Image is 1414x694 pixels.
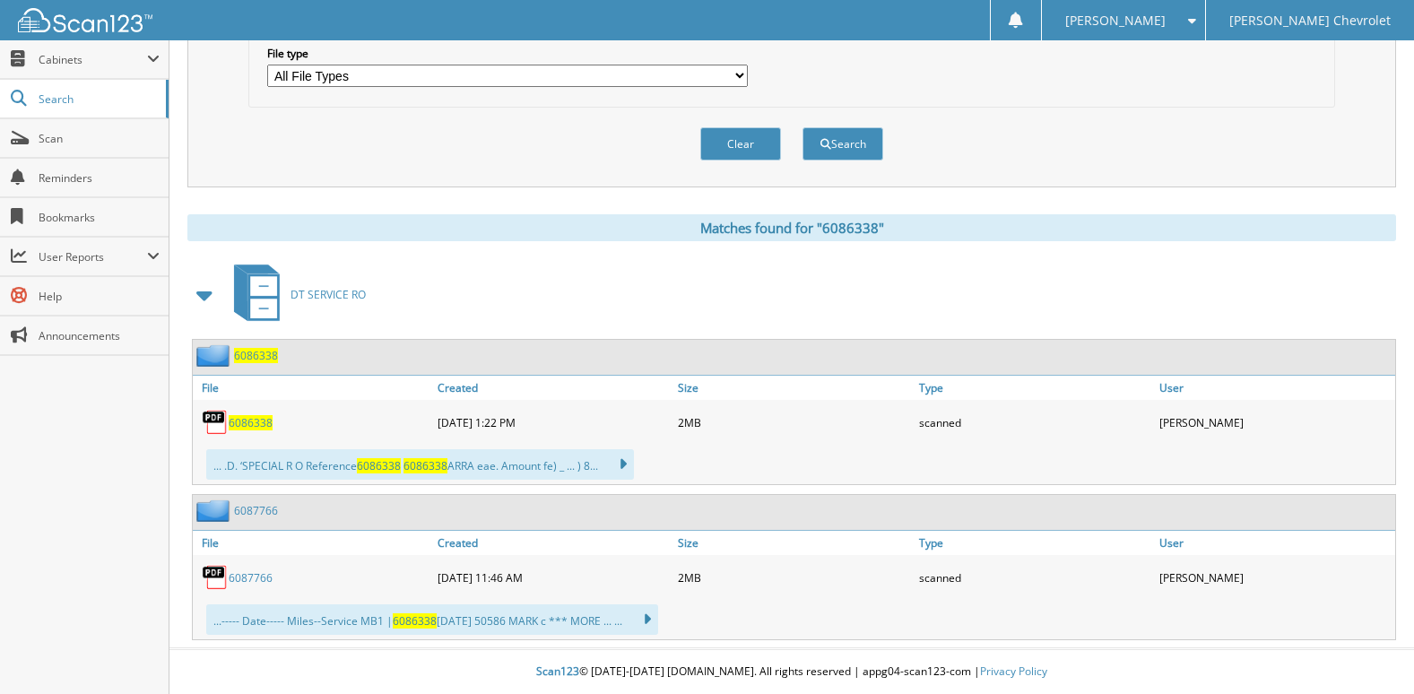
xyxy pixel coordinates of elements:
[673,376,914,400] a: Size
[433,531,673,555] a: Created
[357,458,401,473] span: 6086338
[802,127,883,160] button: Search
[1065,15,1166,26] span: [PERSON_NAME]
[700,127,781,160] button: Clear
[18,8,152,32] img: scan123-logo-white.svg
[234,348,278,363] a: 6086338
[206,449,634,480] div: ... .D. ‘SPECIAL R O Reference ARRA eae. Amount fe) _ ... ) 8...
[39,249,147,265] span: User Reports
[915,376,1155,400] a: Type
[193,531,433,555] a: File
[980,664,1047,679] a: Privacy Policy
[202,564,229,591] img: PDF.png
[915,404,1155,440] div: scanned
[193,376,433,400] a: File
[536,664,579,679] span: Scan123
[196,344,234,367] img: folder2.png
[39,210,160,225] span: Bookmarks
[673,404,914,440] div: 2MB
[393,613,437,629] span: 6086338
[169,650,1414,694] div: © [DATE]-[DATE] [DOMAIN_NAME]. All rights reserved | appg04-scan123-com |
[229,570,273,586] a: 6087766
[433,404,673,440] div: [DATE] 1:22 PM
[234,503,278,518] a: 6087766
[673,531,914,555] a: Size
[229,415,273,430] a: 6086338
[1155,560,1395,595] div: [PERSON_NAME]
[267,46,747,61] label: File type
[433,560,673,595] div: [DATE] 11:46 AM
[187,214,1396,241] div: Matches found for "6086338"
[39,170,160,186] span: Reminders
[1324,608,1414,694] iframe: Chat Widget
[223,259,366,330] a: DT SERVICE RO
[39,328,160,343] span: Announcements
[39,289,160,304] span: Help
[39,91,157,107] span: Search
[202,409,229,436] img: PDF.png
[433,376,673,400] a: Created
[915,560,1155,595] div: scanned
[291,287,366,302] span: DT SERVICE RO
[673,560,914,595] div: 2MB
[1229,15,1391,26] span: [PERSON_NAME] Chevrolet
[915,531,1155,555] a: Type
[403,458,447,473] span: 6086338
[1155,404,1395,440] div: [PERSON_NAME]
[39,131,160,146] span: Scan
[1155,376,1395,400] a: User
[1155,531,1395,555] a: User
[206,604,658,635] div: ...----- Date----- Miles--Service MB1 | [DATE] 50586 MARK c *** MORE ... ...
[39,52,147,67] span: Cabinets
[196,499,234,522] img: folder2.png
